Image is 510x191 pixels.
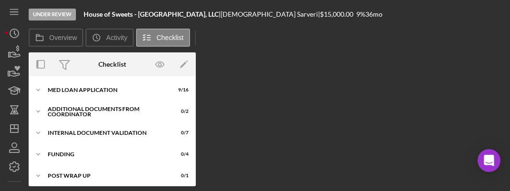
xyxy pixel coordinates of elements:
div: MED Loan Application [48,87,165,93]
button: Overview [29,29,83,47]
div: Post Wrap Up [48,173,165,179]
div: 0 / 1 [171,173,189,179]
div: Open Intercom Messenger [478,149,500,172]
div: Under Review [29,9,76,20]
div: | [84,10,221,18]
label: Checklist [157,34,184,41]
button: Checklist [136,29,190,47]
label: Overview [49,34,77,41]
div: $15,000.00 [320,10,356,18]
label: Activity [106,34,127,41]
div: Funding [48,151,165,157]
div: 0 / 4 [171,151,189,157]
div: 0 / 7 [171,130,189,136]
div: [DEMOGRAPHIC_DATA] Sarveri | [221,10,320,18]
div: Additional Documents from Coordinator [48,106,165,117]
button: Activity [85,29,133,47]
div: 9 % [356,10,365,18]
div: 9 / 16 [171,87,189,93]
div: Checklist [98,60,126,68]
div: 36 mo [365,10,382,18]
b: House of Sweets - [GEOGRAPHIC_DATA], LLC [84,10,219,18]
div: Internal Document Validation [48,130,165,136]
div: 0 / 2 [171,109,189,114]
